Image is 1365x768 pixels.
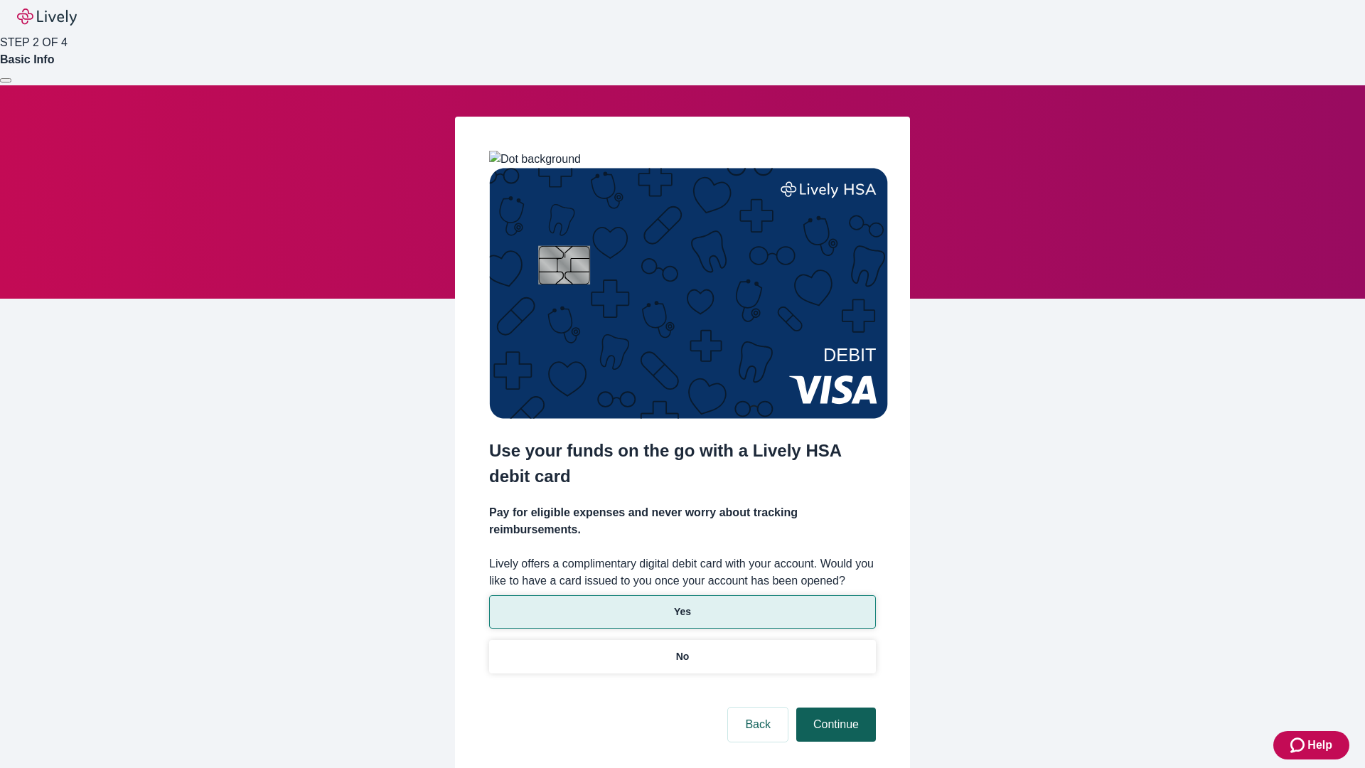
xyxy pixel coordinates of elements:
[728,708,788,742] button: Back
[17,9,77,26] img: Lively
[489,168,888,419] img: Debit card
[1290,737,1307,754] svg: Zendesk support icon
[489,555,876,590] label: Lively offers a complimentary digital debit card with your account. Would you like to have a card...
[489,438,876,489] h2: Use your funds on the go with a Lively HSA debit card
[1273,731,1349,759] button: Zendesk support iconHelp
[489,504,876,538] h4: Pay for eligible expenses and never worry about tracking reimbursements.
[674,604,691,619] p: Yes
[676,649,690,664] p: No
[489,151,581,168] img: Dot background
[489,595,876,629] button: Yes
[1307,737,1332,754] span: Help
[796,708,876,742] button: Continue
[489,640,876,673] button: No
